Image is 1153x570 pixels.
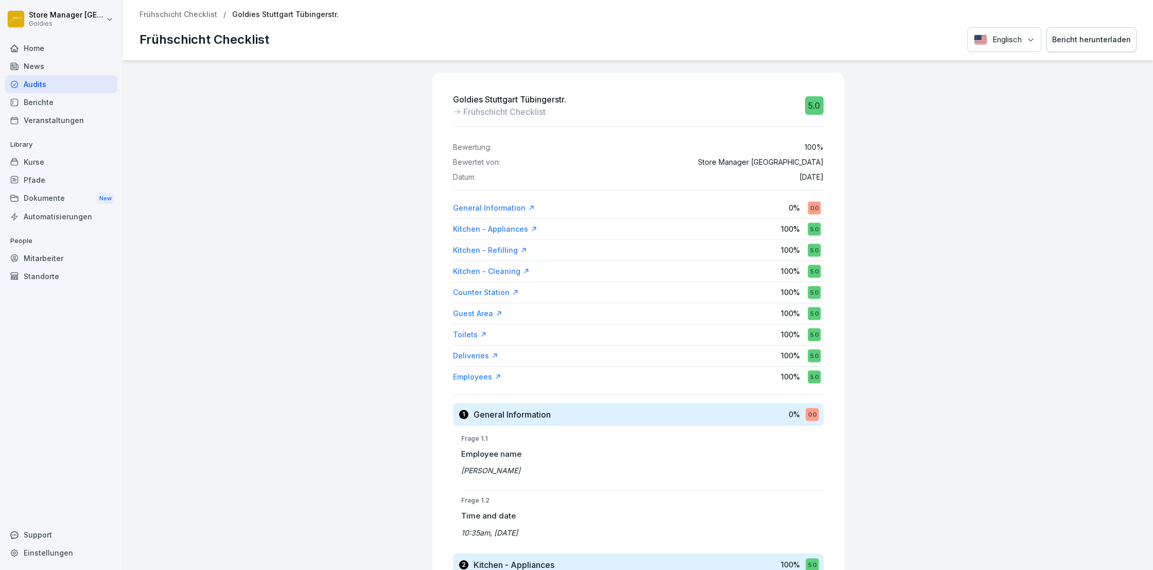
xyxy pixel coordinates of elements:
[461,465,824,476] p: [PERSON_NAME]
[5,544,117,562] a: Einstellungen
[808,307,820,320] div: 5.0
[5,57,117,75] a: News
[781,266,800,277] p: 100 %
[5,189,117,208] a: DokumenteNew
[789,409,800,420] p: 0 %
[461,510,824,522] p: Time and date
[805,143,824,152] p: 100 %
[463,106,546,118] p: Frühschicht Checklist
[808,222,820,235] div: 5.0
[781,308,800,319] p: 100 %
[806,408,818,421] div: 0.0
[789,202,800,213] p: 0 %
[781,559,800,570] p: 100 %
[808,265,820,278] div: 5.0
[808,244,820,256] div: 5.0
[992,34,1022,46] p: Englisch
[808,286,820,299] div: 5.0
[453,224,537,234] a: Kitchen - Appliances
[453,143,492,152] p: Bewertung:
[799,173,824,182] p: [DATE]
[97,193,114,204] div: New
[808,370,820,383] div: 5.0
[223,10,226,19] p: /
[474,409,551,420] h3: General Information
[453,173,476,182] p: Datum:
[781,223,800,234] p: 100 %
[232,10,339,19] p: Goldies Stuttgart Tübingerstr.
[5,171,117,189] a: Pfade
[461,448,824,460] p: Employee name
[967,27,1041,53] button: Language
[461,527,824,538] p: 10:35am, [DATE]
[5,111,117,129] a: Veranstaltungen
[781,329,800,340] p: 100 %
[5,153,117,171] a: Kurse
[459,560,468,569] div: 2
[5,249,117,267] a: Mitarbeiter
[453,245,527,255] a: Kitchen - Refilling
[781,371,800,382] p: 100 %
[453,351,498,361] a: Deliveries
[453,266,530,277] a: Kitchen - Cleaning
[453,287,519,298] a: Counter Station
[139,30,269,49] p: Frühschicht Checklist
[974,34,987,45] img: Englisch
[139,10,217,19] a: Frühschicht Checklist
[453,330,487,340] a: Toilets
[781,245,800,255] p: 100 %
[5,136,117,153] p: Library
[808,349,820,362] div: 5.0
[5,75,117,93] a: Audits
[1046,27,1137,53] button: Bericht herunterladen
[453,93,566,106] p: Goldies Stuttgart Tübingerstr.
[5,233,117,249] p: People
[5,267,117,285] a: Standorte
[29,20,104,27] p: Goldies
[29,11,104,20] p: Store Manager [GEOGRAPHIC_DATA]
[5,208,117,226] a: Automatisierungen
[808,328,820,341] div: 5.0
[808,201,820,214] div: 0.0
[453,203,535,213] a: General Information
[805,96,824,115] div: 5.0
[5,189,117,208] div: Dokumente
[453,308,502,319] a: Guest Area
[453,158,500,167] p: Bewertet von:
[5,93,117,111] a: Berichte
[5,526,117,544] div: Support
[453,372,501,382] a: Employees
[698,158,824,167] p: Store Manager [GEOGRAPHIC_DATA]
[459,410,468,419] div: 1
[781,287,800,298] p: 100 %
[461,434,824,443] p: Frage 1.1
[781,350,800,361] p: 100 %
[5,39,117,57] a: Home
[461,496,824,505] p: Frage 1.2
[1052,34,1131,45] div: Bericht herunterladen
